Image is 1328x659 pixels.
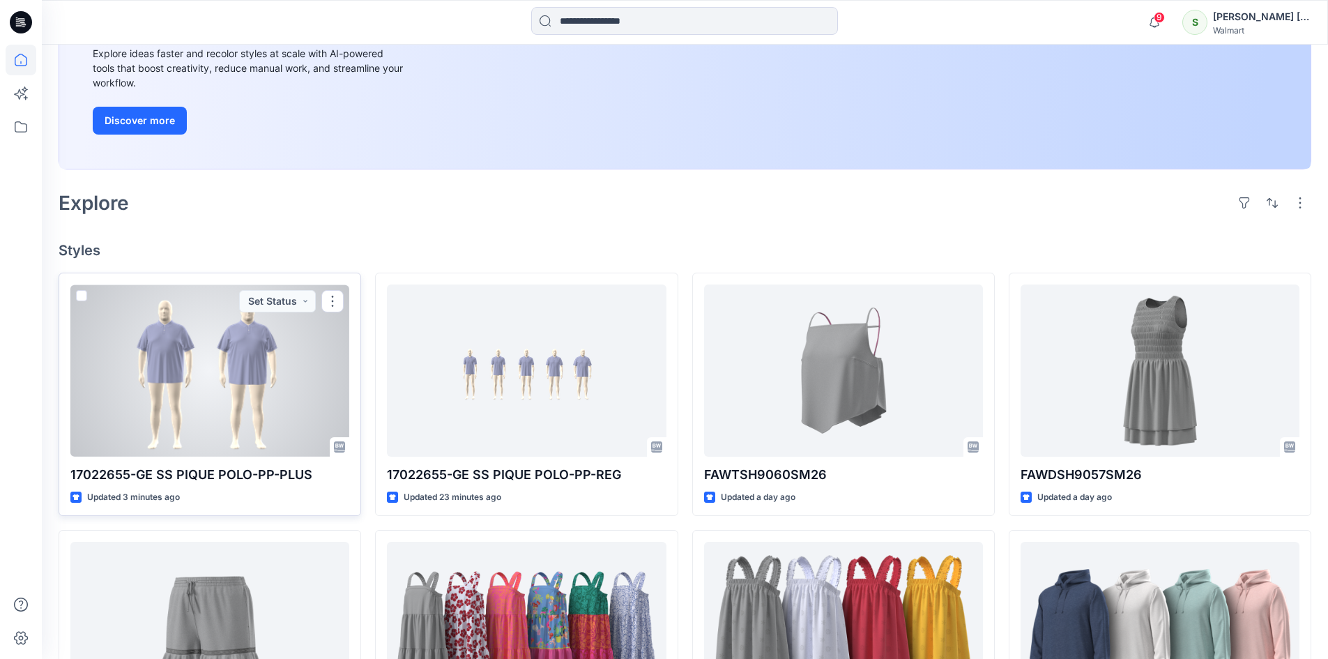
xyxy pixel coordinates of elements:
[70,285,349,457] a: 17022655-GE SS PIQUE POLO-PP-PLUS
[1037,490,1112,505] p: Updated a day ago
[87,490,180,505] p: Updated 3 minutes ago
[704,465,983,485] p: FAWTSH9060SM26
[59,242,1311,259] h4: Styles
[93,46,406,90] div: Explore ideas faster and recolor styles at scale with AI-powered tools that boost creativity, red...
[704,285,983,457] a: FAWTSH9060SM26
[59,192,129,214] h2: Explore
[1213,8,1311,25] div: [PERSON_NAME] ​[PERSON_NAME]
[1021,285,1299,457] a: FAWDSH9057SM26
[1182,10,1207,35] div: S​
[404,490,501,505] p: Updated 23 minutes ago
[721,490,795,505] p: Updated a day ago
[387,465,666,485] p: 17022655-GE SS PIQUE POLO-PP-REG
[1213,25,1311,36] div: Walmart
[93,107,406,135] a: Discover more
[387,285,666,457] a: 17022655-GE SS PIQUE POLO-PP-REG
[70,465,349,485] p: 17022655-GE SS PIQUE POLO-PP-PLUS
[1021,465,1299,485] p: FAWDSH9057SM26
[1154,12,1165,23] span: 9
[93,107,187,135] button: Discover more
